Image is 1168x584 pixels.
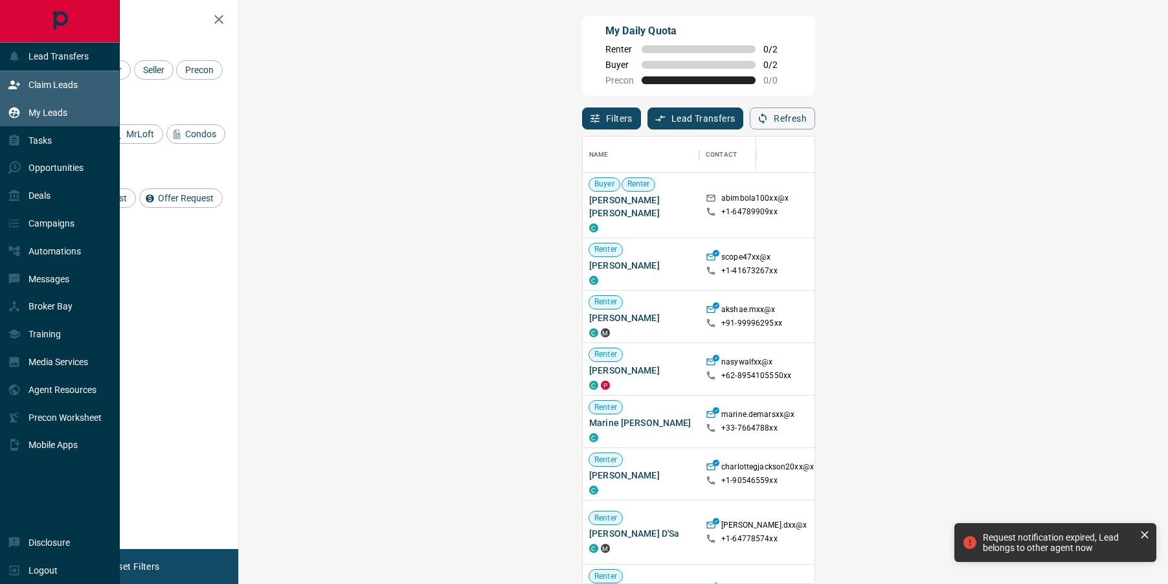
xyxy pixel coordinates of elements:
[763,60,792,70] span: 0 / 2
[721,533,778,545] p: +1- 64778574xx
[589,416,693,429] span: Marine [PERSON_NAME]
[589,137,609,173] div: Name
[601,328,610,337] div: mrloft.ca
[589,486,598,495] div: condos.ca
[763,44,792,54] span: 0 / 2
[721,409,794,423] p: marine.demarsxx@x
[589,349,622,360] span: Renter
[41,13,225,28] h2: Filters
[589,544,598,553] div: condos.ca
[122,129,159,139] span: MrLoft
[750,107,815,129] button: Refresh
[721,265,778,276] p: +1- 41673267xx
[176,60,223,80] div: Precon
[589,381,598,390] div: condos.ca
[983,532,1134,553] div: Request notification expired, Lead belongs to other agent now
[107,124,163,144] div: MrLoft
[699,137,803,173] div: Contact
[181,129,221,139] span: Condos
[721,318,782,329] p: +91- 99996295xx
[601,381,610,390] div: property.ca
[582,107,641,129] button: Filters
[721,462,814,475] p: charlottegjackson20xx@x
[589,469,693,482] span: [PERSON_NAME]
[134,60,174,80] div: Seller
[181,65,218,75] span: Precon
[721,520,807,533] p: [PERSON_NAME].dxx@x
[153,193,218,203] span: Offer Request
[721,370,791,381] p: +62- 8954105550xx
[647,107,744,129] button: Lead Transfers
[589,433,598,442] div: condos.ca
[589,179,620,190] span: Buyer
[166,124,225,144] div: Condos
[589,527,693,540] span: [PERSON_NAME] D'Sa
[589,402,622,413] span: Renter
[721,357,773,370] p: nasywalfxx@x
[763,75,792,85] span: 0 / 0
[589,364,693,377] span: [PERSON_NAME]
[721,475,778,486] p: +1- 90546559xx
[622,179,655,190] span: Renter
[605,60,634,70] span: Buyer
[589,259,693,272] span: [PERSON_NAME]
[601,544,610,553] div: mrloft.ca
[589,328,598,337] div: condos.ca
[589,223,598,232] div: condos.ca
[98,556,168,578] button: Reset Filters
[605,44,634,54] span: Renter
[589,571,622,582] span: Renter
[589,194,693,219] span: [PERSON_NAME] [PERSON_NAME]
[721,193,789,207] p: abimbola100xx@x
[605,23,792,39] p: My Daily Quota
[589,244,622,255] span: Renter
[721,423,778,434] p: +33- 7664788xx
[721,252,770,265] p: scope47xx@x
[139,65,169,75] span: Seller
[706,137,737,173] div: Contact
[605,75,634,85] span: Precon
[589,276,598,285] div: condos.ca
[589,311,693,324] span: [PERSON_NAME]
[721,207,778,218] p: +1- 64789909xx
[589,455,622,466] span: Renter
[721,304,776,318] p: akshae.mxx@x
[583,137,699,173] div: Name
[589,513,622,524] span: Renter
[589,297,622,308] span: Renter
[139,188,223,208] div: Offer Request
